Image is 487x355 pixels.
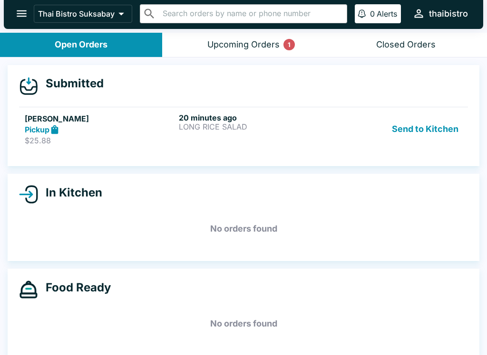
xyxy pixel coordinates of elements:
button: Thai Bistro Suksabay [34,5,132,23]
h6: 20 minutes ago [179,113,329,122]
button: thaibistro [409,3,472,24]
p: Thai Bistro Suksabay [38,9,115,19]
a: [PERSON_NAME]Pickup$25.8820 minutes agoLONG RICE SALADSend to Kitchen [19,107,468,151]
div: Closed Orders [376,39,436,50]
p: 0 [370,9,375,19]
div: Open Orders [55,39,107,50]
p: 1 [288,40,291,49]
h4: Food Ready [38,280,111,295]
button: open drawer [10,1,34,26]
input: Search orders by name or phone number [160,7,343,20]
p: LONG RICE SALAD [179,122,329,131]
p: $25.88 [25,136,175,145]
h4: Submitted [38,76,104,91]
h4: In Kitchen [38,186,102,200]
strong: Pickup [25,125,49,134]
p: Alerts [377,9,397,19]
h5: [PERSON_NAME] [25,113,175,124]
h5: No orders found [19,307,468,341]
button: Send to Kitchen [388,113,462,146]
h5: No orders found [19,212,468,246]
div: thaibistro [429,8,468,19]
div: Upcoming Orders [207,39,280,50]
